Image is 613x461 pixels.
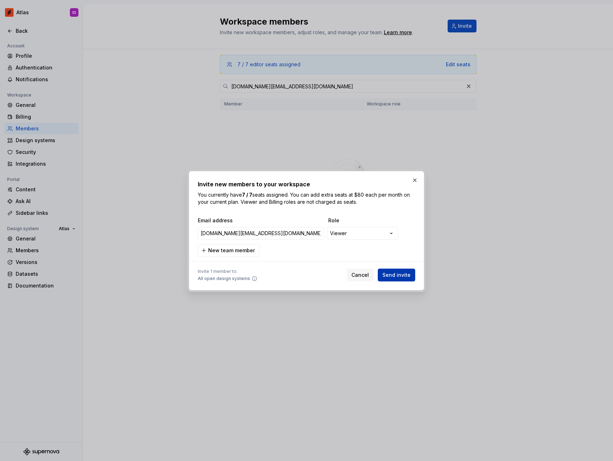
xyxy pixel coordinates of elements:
p: You currently have seats assigned. You can add extra seats at $80 each per month on your current ... [198,191,415,206]
span: Email address [198,217,325,224]
b: 7 / 7 [242,192,252,198]
span: New team member [208,247,255,254]
span: Invite 1 member to: [198,269,257,274]
span: Send invite [382,271,411,279]
button: New team member [198,244,259,257]
button: Cancel [347,269,374,281]
button: Send invite [378,269,415,281]
span: All open design systems [198,276,250,281]
h2: Invite new members to your workspace [198,180,415,188]
span: Cancel [351,271,369,279]
span: Role [328,217,400,224]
